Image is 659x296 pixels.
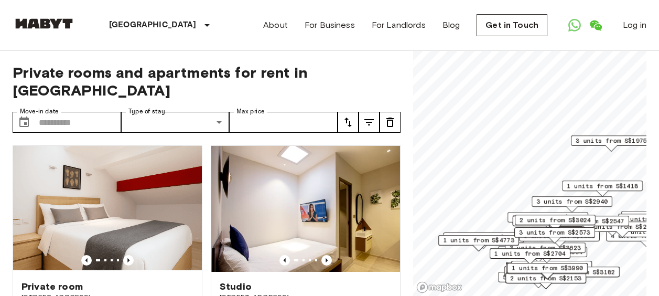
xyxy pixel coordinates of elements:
[305,19,355,31] a: For Business
[504,266,585,282] div: Map marker
[553,216,624,226] span: 1 units from S$2547
[564,15,585,36] a: Open WhatsApp
[515,215,596,231] div: Map marker
[520,215,591,225] span: 2 units from S$3024
[519,228,590,237] span: 3 units from S$2573
[567,181,638,191] span: 1 units from S$1418
[13,18,75,29] img: Habyt
[236,107,265,116] label: Max price
[380,112,401,133] button: tune
[442,19,460,31] a: Blog
[490,248,570,265] div: Map marker
[539,267,620,283] div: Map marker
[623,19,646,31] a: Log in
[81,255,92,266] button: Previous image
[576,136,647,145] span: 3 units from S$1975
[512,263,583,273] span: 1 units from S$3990
[220,280,252,293] span: Studio
[372,19,426,31] a: For Landlords
[438,235,519,251] div: Map marker
[443,236,514,245] span: 1 units from S$4773
[511,261,592,277] div: Map marker
[338,112,359,133] button: tune
[359,112,380,133] button: tune
[448,233,519,242] span: 1 units from S$4196
[519,231,600,247] div: Map marker
[562,181,643,197] div: Map marker
[443,232,524,249] div: Map marker
[494,249,566,258] span: 1 units from S$2704
[505,273,586,289] div: Map marker
[507,263,588,279] div: Map marker
[477,14,547,36] a: Get in Touch
[321,255,332,266] button: Previous image
[512,216,597,232] div: Map marker
[506,247,587,263] div: Map marker
[498,272,579,288] div: Map marker
[128,107,165,116] label: Type of stay
[503,272,574,282] span: 5 units from S$1680
[510,243,581,252] span: 3 units from S$3623
[109,19,197,31] p: [GEOGRAPHIC_DATA]
[14,112,35,133] button: Choose date
[571,135,652,152] div: Map marker
[548,216,629,232] div: Map marker
[279,255,290,266] button: Previous image
[505,242,586,259] div: Map marker
[536,197,608,206] span: 3 units from S$2940
[13,146,202,272] img: Marketing picture of unit SG-01-127-001-001
[532,196,612,213] div: Map marker
[585,15,606,36] a: Open WeChat
[211,146,400,272] img: Marketing picture of unit SG-01-110-033-001
[123,255,134,266] button: Previous image
[416,281,462,293] a: Mapbox logo
[21,280,83,293] span: Private room
[512,213,584,222] span: 3 units from S$1985
[506,263,587,279] div: Map marker
[507,212,588,228] div: Map marker
[544,267,615,277] span: 1 units from S$3182
[263,19,288,31] a: About
[13,64,401,99] span: Private rooms and apartments for rent in [GEOGRAPHIC_DATA]
[514,227,595,244] div: Map marker
[20,107,59,116] label: Move-in date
